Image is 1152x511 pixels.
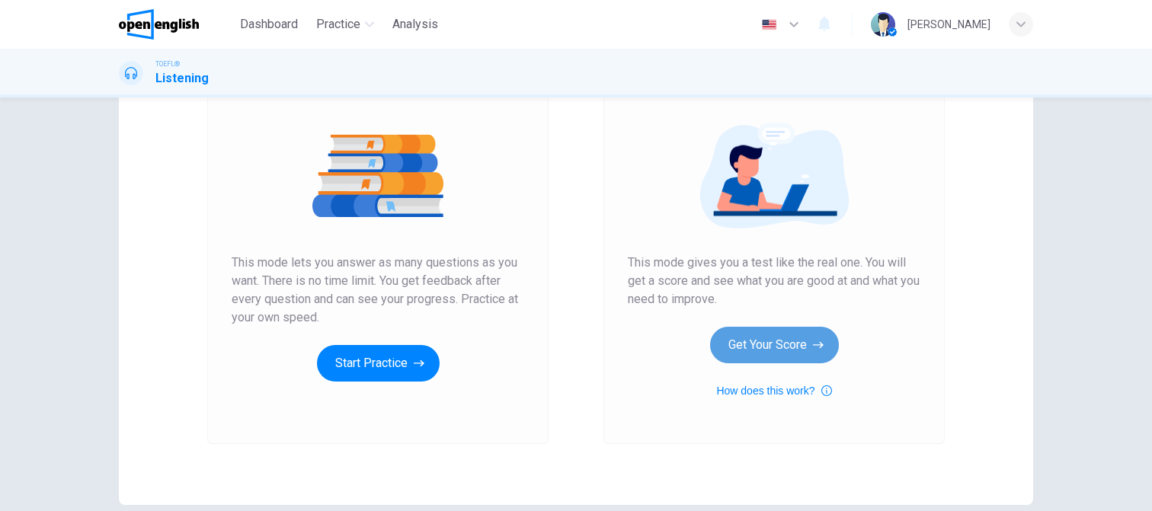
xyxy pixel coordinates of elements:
[386,11,444,38] button: Analysis
[119,9,199,40] img: OpenEnglish logo
[710,327,839,363] button: Get Your Score
[907,15,990,34] div: [PERSON_NAME]
[119,9,234,40] a: OpenEnglish logo
[760,19,779,30] img: en
[871,12,895,37] img: Profile picture
[628,254,920,308] span: This mode gives you a test like the real one. You will get a score and see what you are good at a...
[240,15,298,34] span: Dashboard
[392,15,438,34] span: Analysis
[716,382,831,400] button: How does this work?
[155,59,180,69] span: TOEFL®
[316,15,360,34] span: Practice
[234,11,304,38] button: Dashboard
[232,254,524,327] span: This mode lets you answer as many questions as you want. There is no time limit. You get feedback...
[310,11,380,38] button: Practice
[155,69,209,88] h1: Listening
[317,345,440,382] button: Start Practice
